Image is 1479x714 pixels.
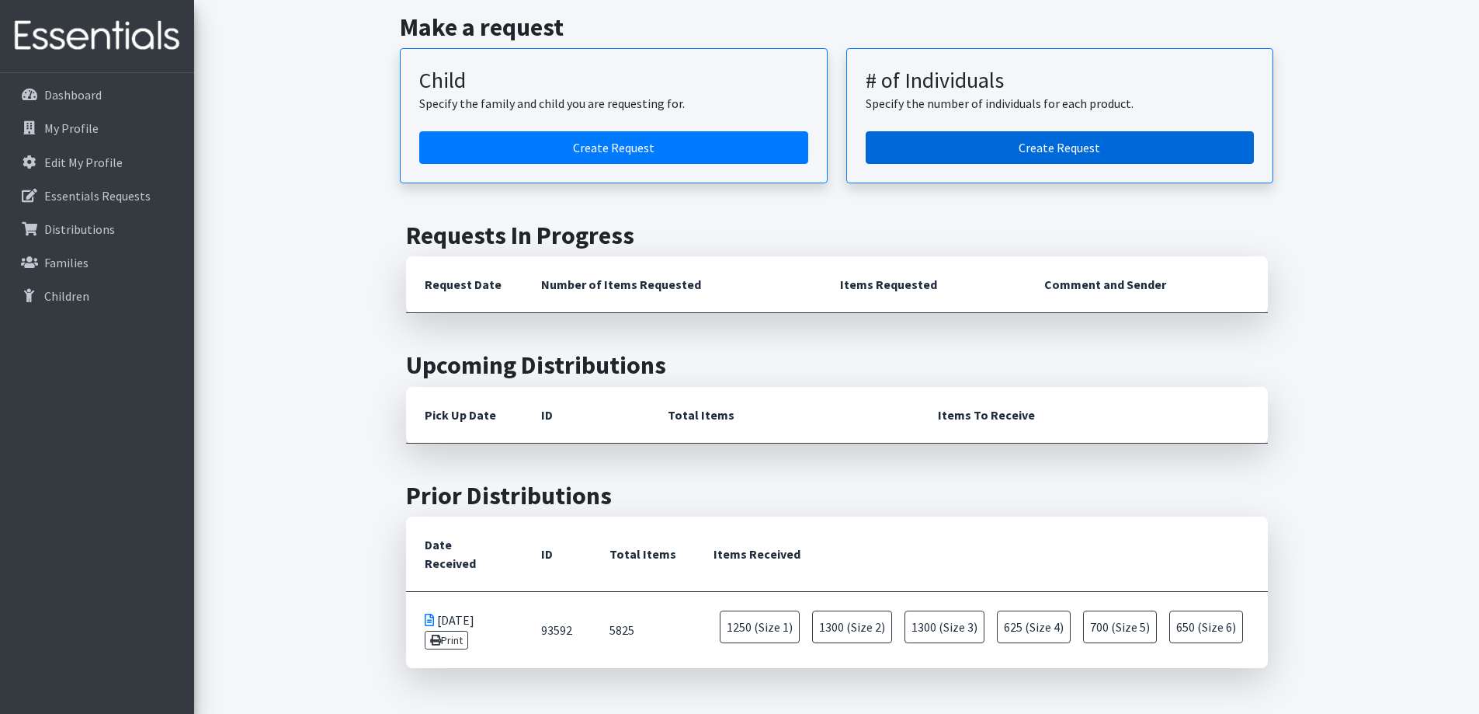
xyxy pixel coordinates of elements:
p: My Profile [44,120,99,136]
th: Date Received [406,517,523,592]
p: Children [44,288,89,304]
a: My Profile [6,113,188,144]
th: Comment and Sender [1026,256,1267,313]
th: Items Received [695,517,1268,592]
a: Create a request for a child or family [419,131,808,164]
h2: Requests In Progress [406,221,1268,250]
p: Distributions [44,221,115,237]
a: Print [425,631,469,650]
h2: Upcoming Distributions [406,350,1268,380]
h2: Make a request [400,12,1273,42]
th: ID [523,387,649,444]
th: Items To Receive [919,387,1268,444]
p: Edit My Profile [44,155,123,170]
p: Essentials Requests [44,188,151,204]
h3: Child [419,68,808,94]
span: 1250 (Size 1) [720,611,800,643]
a: Dashboard [6,79,188,110]
img: HumanEssentials [6,10,188,62]
span: 625 (Size 4) [997,611,1071,643]
th: Request Date [406,256,523,313]
h3: # of Individuals [866,68,1255,94]
p: Specify the family and child you are requesting for. [419,94,808,113]
span: 650 (Size 6) [1169,611,1243,643]
span: 1300 (Size 2) [812,611,892,643]
h2: Prior Distributions [406,481,1268,510]
a: Create a request by number of individuals [866,131,1255,164]
th: Number of Items Requested [523,256,822,313]
p: Families [44,255,89,270]
th: Total Items [591,517,695,592]
a: Edit My Profile [6,147,188,178]
p: Specify the number of individuals for each product. [866,94,1255,113]
p: Dashboard [44,87,102,103]
span: 700 (Size 5) [1083,611,1157,643]
th: ID [523,517,591,592]
td: [DATE] [406,592,523,669]
a: Children [6,280,188,312]
a: Families [6,247,188,278]
td: 93592 [523,592,591,669]
th: Items Requested [821,256,1026,313]
th: Pick Up Date [406,387,523,444]
span: 1300 (Size 3) [904,611,984,643]
a: Distributions [6,214,188,245]
a: Essentials Requests [6,180,188,211]
td: 5825 [591,592,695,669]
th: Total Items [649,387,919,444]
